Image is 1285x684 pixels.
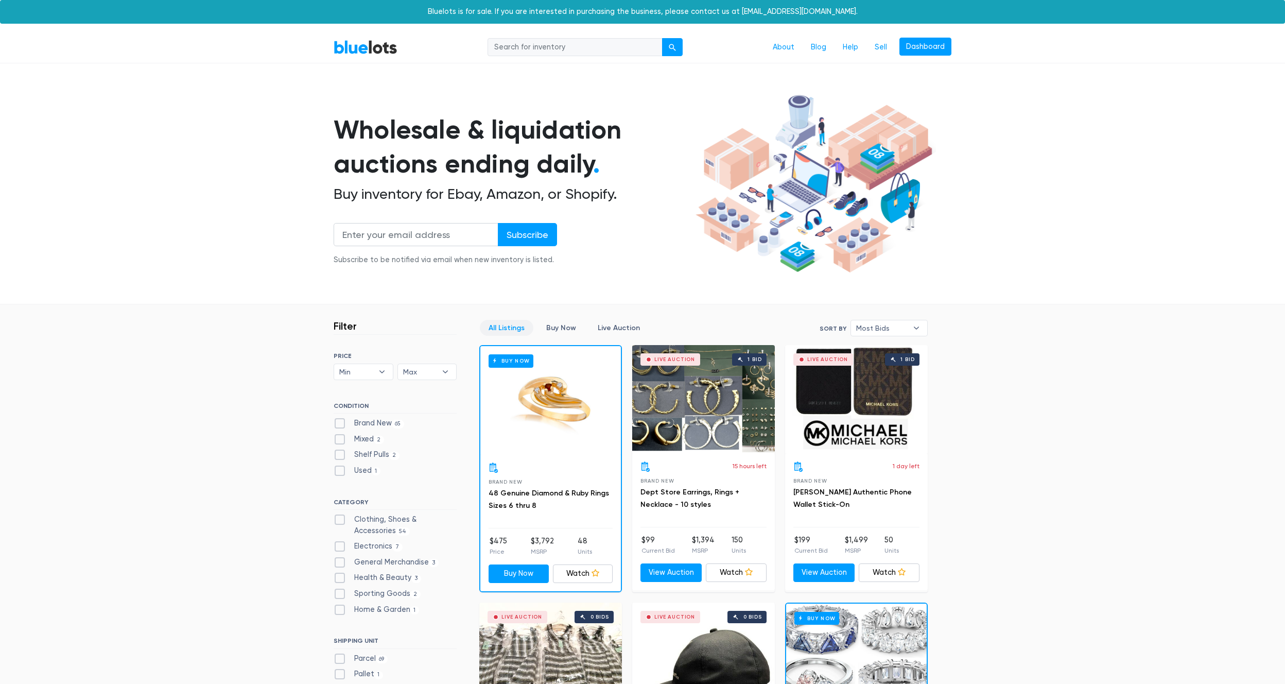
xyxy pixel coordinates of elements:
label: General Merchandise [334,557,439,568]
label: Used [334,465,380,476]
h6: SHIPPING UNIT [334,637,457,648]
a: Watch [706,563,767,582]
p: Current Bid [794,546,828,555]
p: MSRP [845,546,868,555]
label: Health & Beauty [334,572,421,584]
p: Current Bid [641,546,675,555]
a: View Auction [793,563,855,582]
li: $1,394 [692,535,715,555]
label: Pallet [334,669,383,680]
label: Shelf Pulls [334,449,400,460]
span: 3 [429,559,439,567]
span: Brand New [489,479,522,485]
span: 1 [372,467,380,475]
a: Dashboard [899,38,951,56]
h6: Buy Now [794,612,839,625]
label: Mixed [334,434,384,445]
img: hero-ee84e7d0318cb26816c560f6b4441b76977f77a177738b4e94f68c95b2b83dbb.png [692,90,936,278]
input: Subscribe [498,223,557,246]
div: 0 bids [591,614,609,620]
span: . [593,148,600,179]
a: Live Auction [589,320,649,336]
li: 50 [884,535,899,555]
input: Enter your email address [334,223,498,246]
li: 150 [732,535,746,555]
label: Sporting Goods [334,588,421,600]
h3: Filter [334,320,357,332]
div: Live Auction [654,614,695,620]
h2: Buy inventory for Ebay, Amazon, or Shopify. [334,185,692,203]
input: Search for inventory [488,38,663,57]
span: 1 [374,671,383,679]
span: Max [403,364,437,380]
li: $199 [794,535,828,555]
li: $3,792 [531,536,554,556]
span: Min [339,364,373,380]
span: 2 [410,590,421,598]
p: Units [578,547,592,556]
a: About [765,38,803,57]
a: All Listings [480,320,533,336]
div: 1 bid [748,357,761,362]
p: 15 hours left [733,461,767,471]
a: Live Auction 1 bid [785,345,928,453]
span: Brand New [793,478,827,484]
a: Watch [859,563,920,582]
p: MSRP [531,547,554,556]
a: BlueLots [334,40,397,55]
h6: Buy Now [489,354,533,367]
div: Live Auction [501,614,542,620]
label: Clothing, Shoes & Accessories [334,514,457,536]
span: 2 [389,452,400,460]
a: Watch [553,565,613,583]
a: Buy Now [480,346,621,454]
span: 1 [410,606,419,614]
p: 1 day left [893,461,919,471]
a: Blog [803,38,835,57]
p: Units [884,546,899,555]
p: MSRP [692,546,715,555]
span: 69 [376,655,388,663]
a: Live Auction 1 bid [632,345,775,453]
a: Buy Now [537,320,585,336]
label: Sort By [820,324,846,333]
a: Buy Now [489,565,549,583]
li: 48 [578,536,592,556]
label: Electronics [334,541,403,552]
span: 3 [411,575,421,583]
li: $1,499 [845,535,868,555]
a: Help [835,38,866,57]
a: View Auction [640,563,702,582]
div: Subscribe to be notified via email when new inventory is listed. [334,254,557,266]
span: Brand New [640,478,674,484]
a: [PERSON_NAME] Authentic Phone Wallet Stick-On [793,488,912,509]
div: Live Auction [654,357,695,362]
div: Live Auction [807,357,848,362]
b: ▾ [435,364,456,380]
h6: CONDITION [334,402,457,414]
h6: CATEGORY [334,499,457,510]
a: 48 Genuine Diamond & Ruby Rings Sizes 6 thru 8 [489,489,609,510]
h1: Wholesale & liquidation auctions ending daily [334,113,692,181]
h6: PRICE [334,352,457,360]
li: $99 [641,535,675,555]
a: Sell [866,38,895,57]
b: ▾ [371,364,393,380]
label: Brand New [334,418,404,429]
p: Units [732,546,746,555]
span: 65 [392,420,404,428]
span: 7 [392,543,403,551]
label: Home & Garden [334,604,419,615]
div: 1 bid [900,357,914,362]
p: Price [490,547,507,556]
b: ▾ [906,320,927,336]
li: $475 [490,536,507,556]
span: 2 [374,436,384,444]
label: Parcel [334,653,388,664]
span: 54 [396,527,410,536]
a: Dept Store Earrings, Rings + Necklace - 10 styles [640,488,739,509]
div: 0 bids [743,614,762,620]
span: Most Bids [856,320,908,336]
